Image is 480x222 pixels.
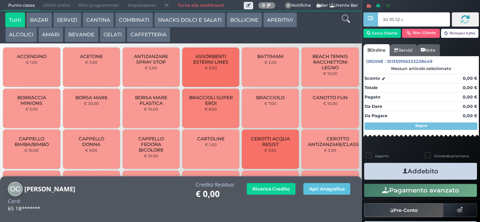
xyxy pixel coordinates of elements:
[247,183,295,195] button: Ricarica Credito
[324,148,336,152] small: € 2,00
[434,153,469,158] label: Comanda prioritaria
[129,95,174,106] span: BORSA MARE PLASTICA
[263,12,297,27] button: APERITIVI
[257,54,284,59] span: BATTIMANI
[189,95,233,106] span: BRACCIOLI SUPER EROI
[364,104,382,109] strong: Da Dare
[5,12,25,27] button: Tutti
[26,12,52,27] button: BAZAR
[226,12,262,27] button: BOLLICINE
[145,66,157,70] small: € 5,00
[378,12,450,27] input: Codice Cliente
[285,2,292,9] span: 0
[303,183,350,195] button: Apri Anagrafica
[390,44,417,56] a: Servizi
[53,12,81,27] button: SERVIZI
[313,95,348,100] span: CANOTTO FUN
[129,136,174,153] span: CAPPELLO FEDORA BICOLORE
[197,136,225,142] span: CARTOLINE
[323,71,337,76] small: € 10,00
[75,95,108,100] span: BORSA MARE
[364,94,380,100] strong: Pagato
[256,95,285,100] span: BRACCIOLO
[84,101,99,106] small: € 20,00
[64,27,98,42] button: BEVANDE
[364,113,387,118] strong: Da Pagare
[39,0,74,11] span: Ultimi ordini
[205,107,217,111] small: € 6,00
[441,29,479,38] button: Rimuovi tutto
[24,185,75,193] b: [PERSON_NAME]
[264,101,276,106] small: € 7,00
[5,27,37,42] button: ALCOLICI
[387,58,432,65] span: 101359106323238449
[189,54,233,65] span: ASSORBENTI ESTERNI LINES
[366,58,386,65] span: Ordine :
[264,60,277,64] small: € 2,00
[364,203,444,217] button: Pre-Conto
[38,27,63,42] button: AMARI
[364,163,477,180] button: Addebito
[85,60,97,64] small: € 2,00
[363,29,401,38] button: Cerca Cliente
[8,198,21,204] h4: Card:
[402,29,440,38] button: Rim. Cliente
[364,75,380,82] strong: Sconto
[463,85,477,90] strong: 0,00 €
[24,148,39,152] small: € 10,00
[463,104,477,109] strong: 0,00 €
[26,60,37,64] small: € 1,00
[127,27,170,42] button: CAFFETTERIA
[205,66,217,70] small: € 3,00
[17,54,46,59] span: ACCENDINO
[69,136,114,147] span: CAPPELLO DONNA
[463,113,477,118] strong: 0,00 €
[363,66,479,71] div: Nessun articolo selezionato
[323,101,337,106] small: € 10,00
[364,184,477,197] button: Pagamento avanzato
[154,12,225,27] button: SNACKS DOLCI E SALATI
[74,0,123,11] span: Ritiri programmati
[417,44,439,56] a: Note
[205,142,217,147] small: € 1,00
[85,148,97,152] small: € 9,00
[248,136,293,147] span: CEROTTI ACQUA RESIST
[262,3,265,8] b: 0
[308,136,367,147] span: CEROTTO ANTIZANZARE/CLASSICO
[364,85,378,90] strong: Totale
[129,54,174,65] span: ANTIZANZARE SPRAY STOP
[4,0,39,11] span: Punto cassa
[82,12,114,27] button: CANTINA
[8,182,22,197] img: OLIANA CARLINO
[463,94,477,100] strong: 0,00 €
[9,95,54,106] span: BORRACCIA MINIONS
[264,148,276,152] small: € 5,50
[9,136,54,147] span: CAPPELLO BIMBA/BIMBO
[80,54,103,59] span: ACETONE
[363,44,390,56] a: Ordine
[115,12,153,27] button: COMBINATI
[196,189,235,199] h1: € 0,00
[25,107,38,111] small: € 5,00
[144,153,158,158] small: € 10,00
[308,54,352,70] span: BEACH TENNIS RACCHETTONI LEGNO
[173,0,228,11] a: Torna alla dashboard
[124,0,160,11] span: Impostazioni
[375,153,389,158] label: Asporto
[196,182,235,188] h4: Credito Residuo:
[463,76,477,81] strong: 0,00 €
[415,123,427,128] strong: Segue
[144,107,158,111] small: € 10,00
[100,27,126,42] button: GELATI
